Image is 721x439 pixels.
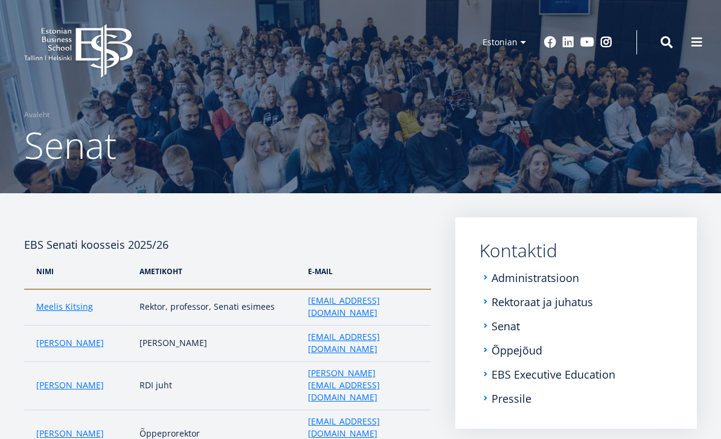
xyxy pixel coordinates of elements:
a: [EMAIL_ADDRESS][DOMAIN_NAME] [308,295,419,319]
a: Õppejõud [492,344,542,356]
a: Meelis Kitsing [36,301,93,313]
a: Administratsioon [492,272,579,284]
a: Kontaktid [479,242,673,260]
a: [PERSON_NAME][EMAIL_ADDRESS][DOMAIN_NAME] [308,367,419,403]
a: Linkedin [562,36,574,48]
td: Rektor, professor, Senati esimees [133,289,302,325]
a: Youtube [580,36,594,48]
a: Instagram [600,36,612,48]
td: [PERSON_NAME] [133,325,302,362]
a: Rektoraat ja juhatus [492,296,593,308]
a: [PERSON_NAME] [36,379,104,391]
a: Facebook [544,36,556,48]
a: [PERSON_NAME] [36,337,104,349]
th: e-Mail [302,254,431,289]
a: [EMAIL_ADDRESS][DOMAIN_NAME] [308,331,419,355]
th: NIMI [24,254,133,289]
h4: EBS Senati koosseis 2025/26 [24,217,431,254]
td: RDI juht [133,362,302,410]
a: Pressile [492,393,531,405]
a: Avaleht [24,109,50,121]
span: Senat [24,120,117,170]
th: AMetikoht [133,254,302,289]
a: EBS Executive Education [492,368,615,380]
a: Senat [492,320,520,332]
